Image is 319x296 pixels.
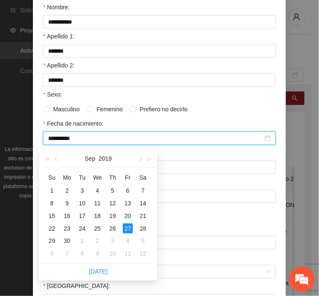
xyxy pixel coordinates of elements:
div: 12 [108,198,118,208]
td: 2019-09-29 [44,235,59,248]
span: Femenino [93,105,126,114]
td: 2019-09-25 [90,222,105,235]
td: 2019-09-05 [105,184,120,197]
td: 2019-09-27 [120,222,135,235]
input: Nombre: [43,15,276,29]
div: 25 [92,223,103,234]
div: 4 [92,186,103,196]
input: Teléfono: [43,190,276,203]
div: 2 [92,236,103,246]
td: 2019-09-18 [90,210,105,222]
div: 14 [138,198,148,208]
td: 2019-09-12 [105,197,120,210]
div: 6 [123,186,133,196]
td: 2019-09-10 [75,197,90,210]
td: 2019-10-05 [135,235,151,248]
div: 28 [138,223,148,234]
td: 2019-09-20 [120,210,135,222]
span: Masculino [50,105,83,114]
label: Sexo: [43,90,62,99]
textarea: Escriba su mensaje y pulse “Intro” [4,202,161,232]
td: 2019-09-08 [44,197,59,210]
input: Apellido 2: [43,73,276,87]
label: CURP: [43,148,65,157]
input: Estado: [43,236,276,250]
th: We [90,171,105,184]
div: 12 [138,249,148,259]
td: 2019-10-03 [105,235,120,248]
div: 6 [47,249,57,259]
td: 2019-09-21 [135,210,151,222]
div: 29 [47,236,57,246]
div: 11 [92,198,103,208]
button: 2019 [99,150,112,167]
td: 2019-10-09 [90,248,105,260]
input: Fecha de nacimiento: [48,134,263,143]
div: 4 [123,236,133,246]
div: 1 [77,236,87,246]
div: 11 [123,249,133,259]
div: 1 [47,186,57,196]
button: Sep [85,150,95,167]
td: 2019-10-12 [135,248,151,260]
div: 23 [62,223,72,234]
div: 17 [77,211,87,221]
div: 9 [62,198,72,208]
td: 2019-09-02 [59,184,75,197]
div: 8 [47,198,57,208]
div: 7 [62,249,72,259]
td: 2019-09-14 [135,197,151,210]
input: Apellido 1: [43,44,276,58]
div: 3 [108,236,118,246]
td: 2019-09-26 [105,222,120,235]
td: 2019-10-06 [44,248,59,260]
div: 10 [108,249,118,259]
label: Apellido 1: [43,32,75,41]
div: 5 [138,236,148,246]
label: Fecha de nacimiento: [43,119,103,128]
span: Prefiero no decirlo [136,105,191,114]
div: 20 [123,211,133,221]
td: 2019-09-04 [90,184,105,197]
div: 30 [62,236,72,246]
td: 2019-09-06 [120,184,135,197]
th: Tu [75,171,90,184]
div: 2 [62,186,72,196]
td: 2019-10-01 [75,235,90,248]
div: 15 [47,211,57,221]
div: 5 [108,186,118,196]
td: 2019-09-24 [75,222,90,235]
label: Apellido 2: [43,61,75,70]
td: 2019-09-28 [135,222,151,235]
th: Fr [120,171,135,184]
div: Chatee con nosotros ahora [44,43,142,54]
td: 2019-10-11 [120,248,135,260]
label: Nombre: [43,3,70,12]
td: 2019-10-10 [105,248,120,260]
td: 2019-09-15 [44,210,59,222]
div: 18 [92,211,103,221]
input: CURP: [43,161,276,174]
div: 27 [123,223,133,234]
div: 26 [108,223,118,234]
td: 2019-09-30 [59,235,75,248]
div: 19 [108,211,118,221]
a: [DATE] [89,269,108,275]
td: 2019-09-19 [105,210,120,222]
div: 7 [138,186,148,196]
td: 2019-09-13 [120,197,135,210]
th: Th [105,171,120,184]
th: Su [44,171,59,184]
th: Mo [59,171,75,184]
td: 2019-09-03 [75,184,90,197]
td: 2019-09-11 [90,197,105,210]
div: 16 [62,211,72,221]
th: Sa [135,171,151,184]
div: 24 [77,223,87,234]
div: 21 [138,211,148,221]
td: 2019-10-07 [59,248,75,260]
div: 3 [77,186,87,196]
div: 10 [77,198,87,208]
div: 8 [77,249,87,259]
div: 9 [92,249,103,259]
